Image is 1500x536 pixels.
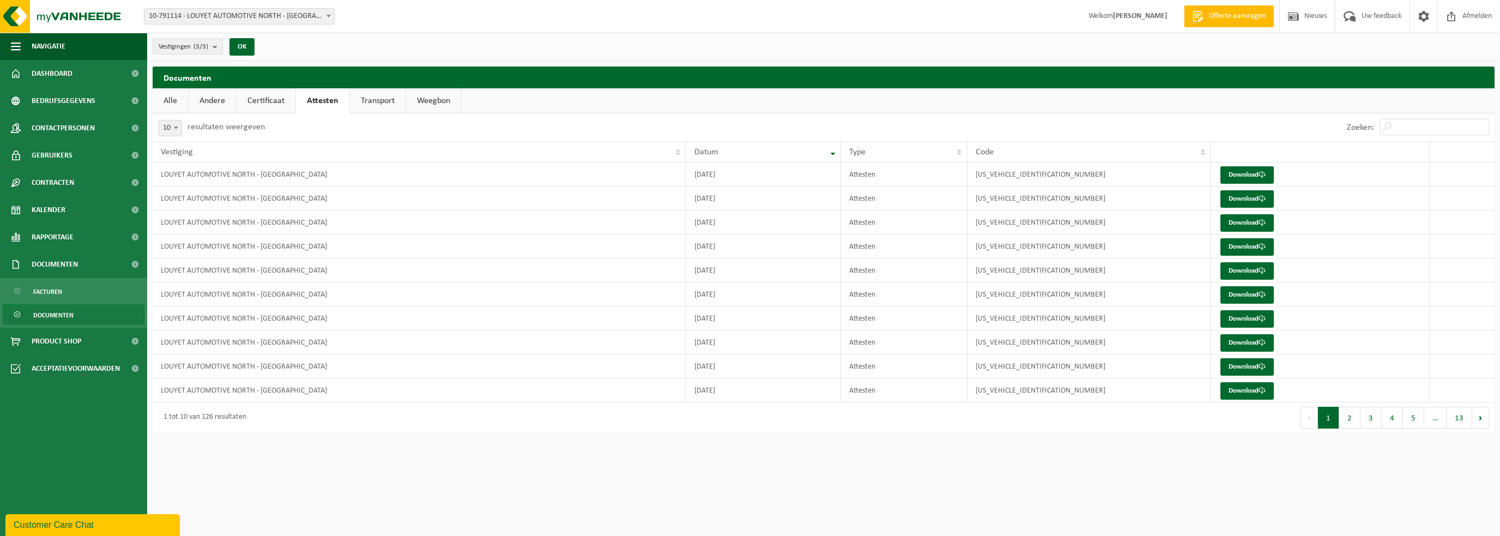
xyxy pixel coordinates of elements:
td: LOUYET AUTOMOTIVE NORTH - [GEOGRAPHIC_DATA] [153,330,686,354]
td: [US_VEHICLE_IDENTIFICATION_NUMBER] [967,210,1211,234]
span: 10-791114 - LOUYET AUTOMOTIVE NORTH - SINT-PIETERS-LEEUW [144,9,334,24]
td: [DATE] [686,306,841,330]
span: Type [849,148,866,156]
button: 13 [1447,407,1472,429]
td: [DATE] [686,330,841,354]
button: 4 [1382,407,1403,429]
div: 1 tot 10 van 126 resultaten [158,408,246,427]
td: [DATE] [686,186,841,210]
a: Download [1220,238,1274,256]
td: [US_VEHICLE_IDENTIFICATION_NUMBER] [967,282,1211,306]
td: Attesten [841,306,967,330]
button: Previous [1301,407,1318,429]
span: 10 [158,120,182,136]
td: Attesten [841,378,967,402]
td: LOUYET AUTOMOTIVE NORTH - [GEOGRAPHIC_DATA] [153,234,686,258]
td: [DATE] [686,282,841,306]
span: Code [976,148,994,156]
td: Attesten [841,186,967,210]
button: OK [229,38,255,56]
a: Download [1220,166,1274,184]
a: Download [1220,334,1274,352]
button: 3 [1360,407,1382,429]
td: Attesten [841,258,967,282]
span: 10-791114 - LOUYET AUTOMOTIVE NORTH - SINT-PIETERS-LEEUW [144,8,335,25]
td: Attesten [841,234,967,258]
td: [US_VEHICLE_IDENTIFICATION_NUMBER] [967,354,1211,378]
span: 10 [159,121,182,136]
td: [US_VEHICLE_IDENTIFICATION_NUMBER] [967,378,1211,402]
a: Offerte aanvragen [1184,5,1274,27]
a: Download [1220,286,1274,304]
button: Vestigingen(3/3) [153,38,223,55]
td: [DATE] [686,378,841,402]
span: Vestiging [161,148,193,156]
span: Contactpersonen [32,115,95,142]
td: LOUYET AUTOMOTIVE NORTH - [GEOGRAPHIC_DATA] [153,210,686,234]
span: Acceptatievoorwaarden [32,355,120,382]
td: [US_VEHICLE_IDENTIFICATION_NUMBER] [967,186,1211,210]
td: LOUYET AUTOMOTIVE NORTH - [GEOGRAPHIC_DATA] [153,378,686,402]
iframe: chat widget [5,512,182,536]
a: Download [1220,262,1274,280]
td: [US_VEHICLE_IDENTIFICATION_NUMBER] [967,162,1211,186]
td: Attesten [841,210,967,234]
span: Rapportage [32,224,74,251]
count: (3/3) [193,43,208,50]
td: LOUYET AUTOMOTIVE NORTH - [GEOGRAPHIC_DATA] [153,306,686,330]
td: LOUYET AUTOMOTIVE NORTH - [GEOGRAPHIC_DATA] [153,282,686,306]
h2: Documenten [153,67,1495,88]
td: Attesten [841,330,967,354]
td: Attesten [841,354,967,378]
button: Next [1472,407,1489,429]
a: Weegbon [406,88,461,113]
span: Facturen [33,281,62,302]
td: [US_VEHICLE_IDENTIFICATION_NUMBER] [967,258,1211,282]
span: Vestigingen [159,39,208,55]
td: [US_VEHICLE_IDENTIFICATION_NUMBER] [967,234,1211,258]
a: Download [1220,382,1274,400]
label: Zoeken: [1347,123,1374,132]
span: Navigatie [32,33,65,60]
td: [DATE] [686,162,841,186]
span: Documenten [33,305,74,326]
span: Bedrijfsgegevens [32,87,95,115]
span: Gebruikers [32,142,72,169]
td: LOUYET AUTOMOTIVE NORTH - [GEOGRAPHIC_DATA] [153,162,686,186]
span: Documenten [32,251,78,278]
td: [US_VEHICLE_IDENTIFICATION_NUMBER] [967,306,1211,330]
a: Alle [153,88,188,113]
button: 1 [1318,407,1339,429]
span: Contracten [32,169,74,196]
a: Download [1220,310,1274,328]
strong: [PERSON_NAME] [1113,12,1168,20]
span: Datum [694,148,718,156]
td: [DATE] [686,234,841,258]
a: Download [1220,358,1274,376]
td: LOUYET AUTOMOTIVE NORTH - [GEOGRAPHIC_DATA] [153,258,686,282]
a: Documenten [3,304,144,325]
span: Dashboard [32,60,72,87]
td: [DATE] [686,354,841,378]
a: Download [1220,214,1274,232]
td: [US_VEHICLE_IDENTIFICATION_NUMBER] [967,330,1211,354]
span: … [1424,407,1447,429]
button: 5 [1403,407,1424,429]
a: Download [1220,190,1274,208]
td: Attesten [841,282,967,306]
td: LOUYET AUTOMOTIVE NORTH - [GEOGRAPHIC_DATA] [153,354,686,378]
a: Certificaat [237,88,295,113]
td: [DATE] [686,210,841,234]
span: Offerte aanvragen [1206,11,1268,22]
label: resultaten weergeven [187,123,265,131]
a: Transport [350,88,406,113]
span: Kalender [32,196,65,224]
td: LOUYET AUTOMOTIVE NORTH - [GEOGRAPHIC_DATA] [153,186,686,210]
a: Attesten [296,88,349,113]
button: 2 [1339,407,1360,429]
td: [DATE] [686,258,841,282]
a: Andere [189,88,236,113]
td: Attesten [841,162,967,186]
span: Product Shop [32,328,81,355]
